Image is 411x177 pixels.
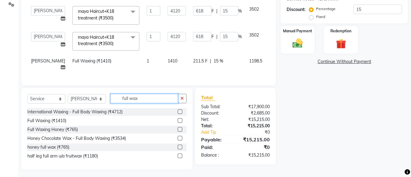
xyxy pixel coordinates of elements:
[72,58,111,64] span: Full Waxing (₹1410)
[211,34,214,40] span: F
[316,6,336,12] label: Percentage
[282,58,407,65] a: Continue Without Payment
[147,58,149,64] span: 1
[235,110,274,116] div: ₹2,685.00
[168,58,177,64] span: 1410
[216,34,218,40] span: |
[210,58,211,64] span: |
[316,14,325,19] label: Fixed
[31,58,65,64] span: [PERSON_NAME]
[235,104,274,110] div: ₹17,900.00
[238,8,242,14] span: %
[235,123,274,129] div: ₹15,215.00
[27,153,98,159] div: half leg full arm u/a fruitwax (₹1180)
[197,116,235,123] div: Net:
[211,8,214,14] span: F
[197,152,235,158] div: Balance :
[235,116,274,123] div: ₹15,215.00
[238,34,242,40] span: %
[27,135,126,142] div: Honey Chocolate Wax - Full Body Waxing (₹3534)
[249,6,259,12] span: 3502
[287,6,305,13] div: Discount:
[193,58,207,64] span: 211.5 F
[235,143,274,151] div: ₹0
[333,37,349,50] img: _gift.svg
[249,32,259,38] span: 3502
[214,58,223,64] span: 15 %
[283,28,312,34] label: Manual Payment
[78,34,114,46] span: maya Haircut+K18 treatment (₹3500)
[235,136,274,143] div: ₹15,215.00
[110,94,178,103] input: Search or Scan
[197,110,235,116] div: Discount:
[242,129,275,136] div: ₹0
[289,37,306,49] img: _cash.svg
[27,118,66,124] div: Full Waxing (₹1410)
[330,28,351,34] label: Redemption
[27,126,78,133] div: Full Waxing Honey (₹765)
[197,129,242,136] a: Add Tip
[27,109,123,115] div: International Waxing - Full Body Waxing (₹4712)
[197,123,235,129] div: Total:
[197,136,235,143] div: Payable:
[197,104,235,110] div: Sub Total:
[113,41,116,46] a: x
[201,94,215,101] span: Total
[216,8,218,14] span: |
[113,15,116,21] a: x
[235,152,274,158] div: ₹15,215.00
[249,58,262,64] span: 1198.5
[197,143,235,151] div: Paid:
[78,9,114,20] span: maya Haircut+K18 treatment (₹3500)
[27,144,69,150] div: honey full wax (₹765)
